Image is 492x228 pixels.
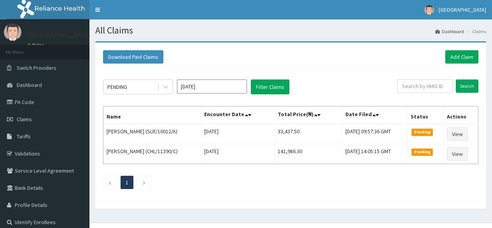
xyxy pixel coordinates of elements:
[201,124,274,144] td: [DATE]
[95,25,486,35] h1: All Claims
[103,124,201,144] td: [PERSON_NAME] (SLR/10012/A)
[274,124,342,144] td: 33,437.50
[4,23,21,41] img: User Image
[17,133,31,140] span: Tariffs
[201,106,274,124] th: Encounter Date
[177,80,247,94] input: Select Month and Year
[408,106,443,124] th: Status
[465,28,486,35] li: Claims
[274,106,342,124] th: Total Price(₦)
[126,179,128,186] a: Page 1 is your current page
[103,106,201,124] th: Name
[107,83,127,91] div: PENDING
[397,80,453,93] input: Search by HMO ID
[142,179,146,186] a: Next page
[424,5,434,15] img: User Image
[17,116,32,123] span: Claims
[27,32,91,39] p: [GEOGRAPHIC_DATA]
[103,50,163,64] button: Download Paid Claims
[201,144,274,164] td: [DATE]
[103,144,201,164] td: [PERSON_NAME] (CHL/11390/C)
[342,106,408,124] th: Date Filed
[435,28,464,35] a: Dashboard
[447,127,468,141] a: View
[456,80,478,93] input: Search
[411,148,433,156] span: Pending
[274,144,342,164] td: 141,986.30
[17,64,56,71] span: Switch Providers
[439,6,486,13] span: [GEOGRAPHIC_DATA]
[108,179,112,186] a: Previous page
[251,80,289,94] button: Filter Claims
[27,42,46,48] a: Online
[447,147,468,161] a: View
[411,129,433,136] span: Pending
[342,124,408,144] td: [DATE] 09:57:36 GMT
[443,106,478,124] th: Actions
[342,144,408,164] td: [DATE] 14:05:15 GMT
[445,50,478,64] a: Add Claim
[17,81,42,88] span: Dashboard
